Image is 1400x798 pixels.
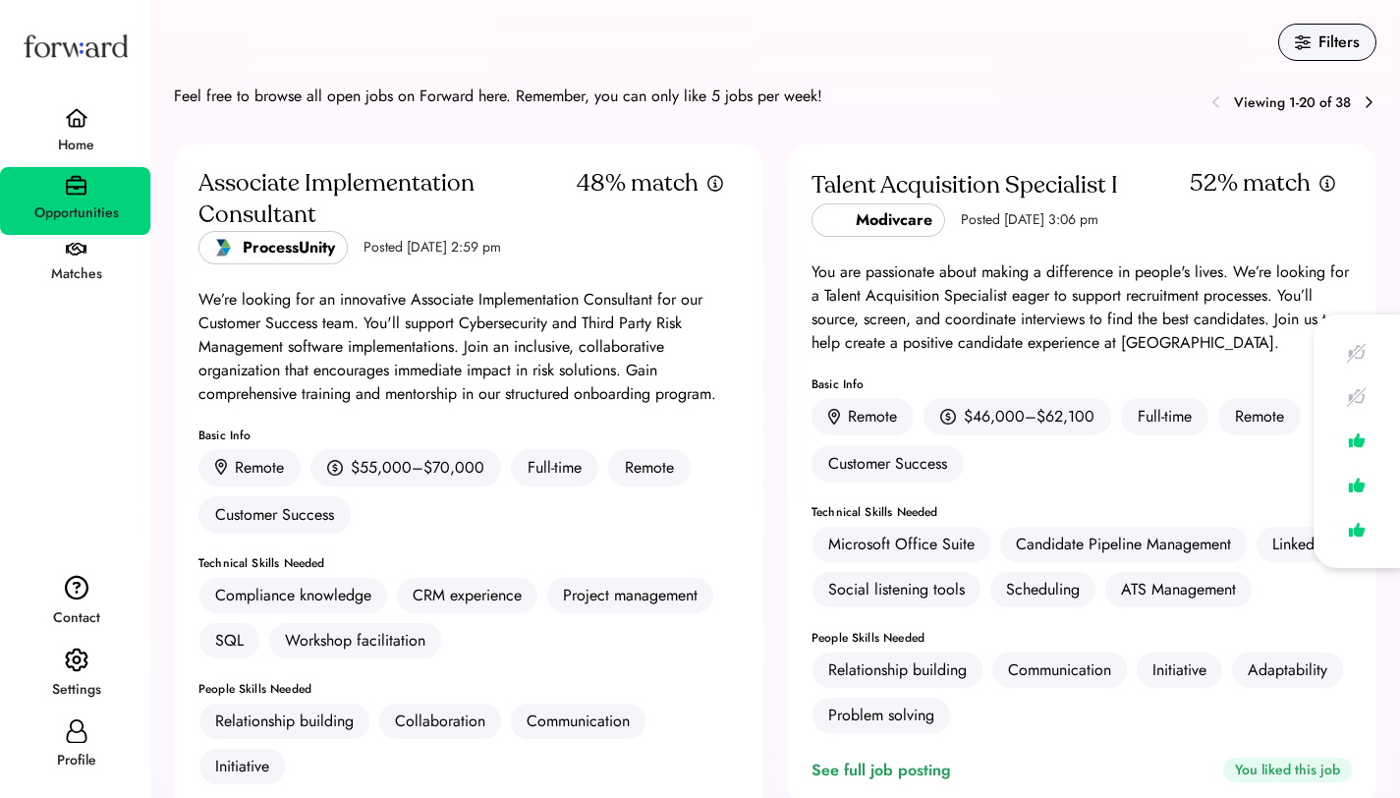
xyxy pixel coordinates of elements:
[413,584,522,607] div: CRM experience
[2,262,150,286] div: Matches
[235,456,284,480] div: Remote
[198,288,739,406] div: We’re looking for an innovative Associate Implementation Consultant for our Customer Success team...
[285,629,425,653] div: Workshop facilitation
[211,236,235,259] img: processunity_logo.jpeg
[961,210,1098,230] div: Posted [DATE] 3:06 pm
[828,704,934,727] div: Problem solving
[2,678,150,702] div: Settings
[215,710,354,733] div: Relationship building
[1343,382,1371,411] img: like-crossed-out.svg
[215,584,371,607] div: Compliance knowledge
[812,378,1352,390] div: Basic Info
[706,174,724,193] img: info.svg
[1318,30,1360,54] div: Filters
[1006,578,1080,601] div: Scheduling
[2,749,150,772] div: Profile
[1008,658,1111,682] div: Communication
[940,408,956,426] img: money.svg
[1218,398,1301,435] div: Remote
[1016,533,1231,556] div: Candidate Pipeline Management
[812,506,1352,518] div: Technical Skills Needed
[1318,174,1336,193] img: info.svg
[364,238,501,257] div: Posted [DATE] 2:59 pm
[2,134,150,157] div: Home
[1121,398,1208,435] div: Full-time
[215,755,269,778] div: Initiative
[1343,338,1371,367] img: like-crossed-out.svg
[1234,92,1351,113] div: Viewing 1-20 of 38
[20,16,132,76] img: Forward logo
[848,405,897,428] div: Remote
[1190,168,1311,199] div: 52% match
[527,710,630,733] div: Communication
[65,108,88,128] img: home.svg
[198,496,351,534] div: Customer Success
[395,710,485,733] div: Collaboration
[828,578,965,601] div: Social listening tools
[198,683,739,695] div: People Skills Needed
[66,175,86,196] img: briefcase.svg
[65,575,88,600] img: contact.svg
[964,405,1094,428] div: $46,000–$62,100
[351,456,484,480] div: $55,000–$70,000
[812,260,1352,355] div: You are passionate about making a difference in people's lives. We’re looking for a Talent Acquis...
[856,208,932,232] div: Modivcare
[1295,34,1311,50] img: filters.svg
[511,449,598,486] div: Full-time
[198,429,739,441] div: Basic Info
[608,449,691,486] div: Remote
[1343,471,1371,499] img: like.svg
[828,409,840,426] img: location.svg
[65,648,88,673] img: settings.svg
[174,85,822,108] div: Feel free to browse all open jobs on Forward here. Remember, you can only like 5 jobs per week!
[215,459,227,476] img: location.svg
[327,459,343,477] img: money.svg
[1152,658,1206,682] div: Initiative
[243,236,335,259] div: ProcessUnity
[812,445,964,483] div: Customer Success
[812,759,959,782] a: See full job posting
[577,168,699,199] div: 48% match
[828,658,967,682] div: Relationship building
[812,170,1118,201] div: Talent Acquisition Specialist I
[1272,533,1326,556] div: LinkedIn
[1248,658,1327,682] div: Adaptability
[1121,578,1236,601] div: ATS Management
[2,606,150,630] div: Contact
[66,243,86,256] img: handshake.svg
[828,533,975,556] div: Microsoft Office Suite
[198,557,739,569] div: Technical Skills Needed
[215,629,244,653] div: SQL
[824,208,848,232] img: yH5BAEAAAAALAAAAAABAAEAAAIBRAA7
[812,632,1352,644] div: People Skills Needed
[2,201,150,225] div: Opportunities
[1343,427,1371,455] img: like.svg
[1343,516,1371,544] img: like.svg
[1223,758,1352,782] div: You liked this job
[563,584,698,607] div: Project management
[198,168,577,231] div: Associate Implementation Consultant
